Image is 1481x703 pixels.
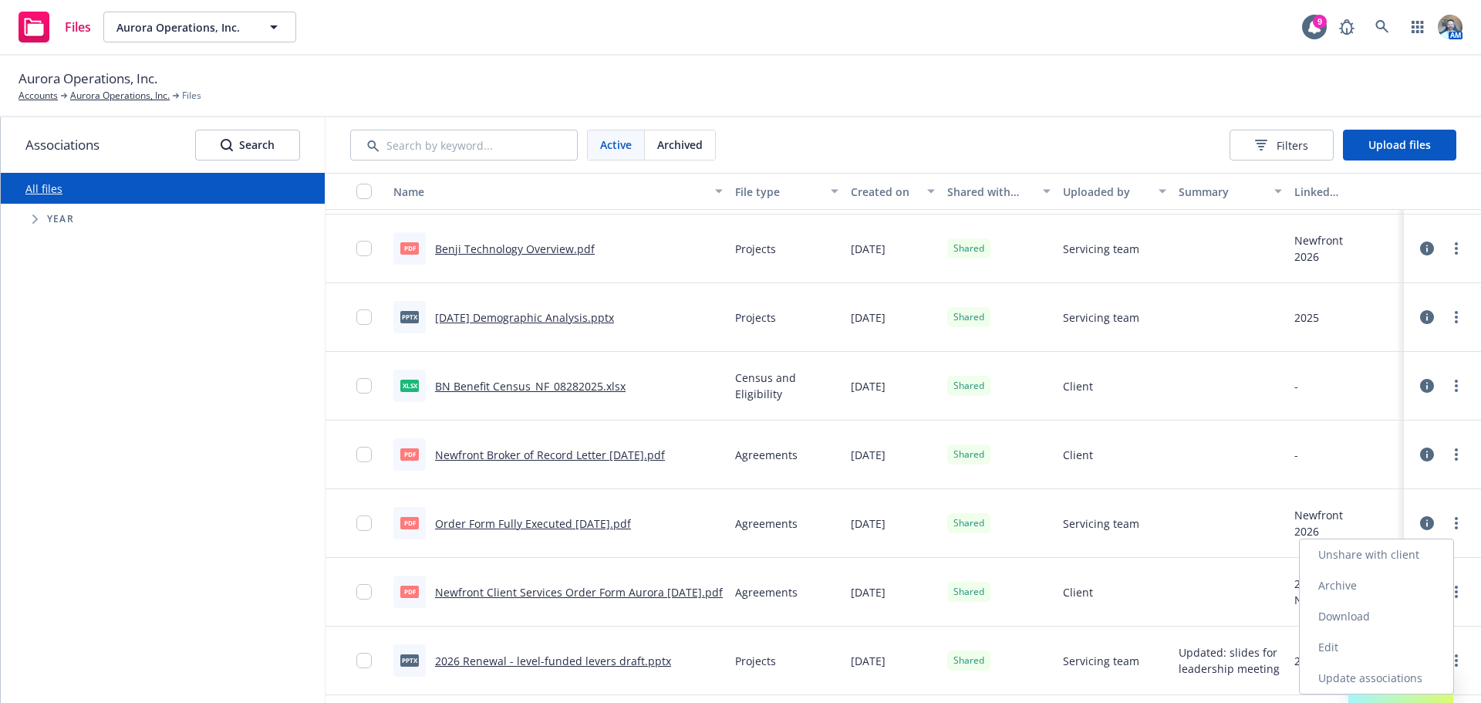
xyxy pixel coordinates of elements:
[1288,173,1404,210] button: Linked associations
[735,309,776,326] span: Projects
[356,584,372,600] input: Toggle Row Selected
[947,184,1034,200] div: Shared with client
[953,310,984,324] span: Shared
[1063,378,1093,394] span: Client
[221,130,275,160] div: Search
[953,654,984,668] span: Shared
[116,19,250,35] span: Aurora Operations, Inc.
[1063,184,1149,200] div: Uploaded by
[735,653,776,669] span: Projects
[182,89,201,103] span: Files
[435,516,631,531] a: Order Form Fully Executed [DATE].pdf
[103,12,296,42] button: Aurora Operations, Inc.
[1300,570,1453,601] a: Archive
[1063,447,1093,463] span: Client
[1063,515,1139,532] span: Servicing team
[435,379,626,394] a: BN Benefit Census_NF_08282025.xlsx
[65,21,91,33] span: Files
[400,311,419,323] span: pptx
[1300,663,1453,694] a: Update associations
[1294,523,1343,539] div: 2026
[1179,184,1265,200] div: Summary
[1300,539,1453,570] a: Unshare with client
[953,585,984,599] span: Shared
[356,378,372,394] input: Toggle Row Selected
[1447,239,1466,258] a: more
[657,137,703,153] span: Archived
[19,89,58,103] a: Accounts
[19,69,157,89] span: Aurora Operations, Inc.
[25,181,62,196] a: All files
[1294,653,1319,669] div: 2026
[1447,514,1466,532] a: more
[735,184,821,200] div: File type
[1447,651,1466,670] a: more
[400,586,419,597] span: pdf
[1313,15,1327,29] div: 9
[25,135,100,155] span: Associations
[1057,173,1172,210] button: Uploaded by
[953,379,984,393] span: Shared
[1294,592,1343,608] div: Newfront
[1447,445,1466,464] a: more
[851,309,886,326] span: [DATE]
[735,370,838,402] span: Census and Eligibility
[851,184,918,200] div: Created on
[1294,378,1298,394] div: -
[1300,632,1453,663] a: Edit
[729,173,845,210] button: File type
[1294,507,1343,523] div: Newfront
[435,654,671,668] a: 2026 Renewal - level-funded levers draft.pptx
[70,89,170,103] a: Aurora Operations, Inc.
[1368,137,1431,152] span: Upload files
[845,173,941,210] button: Created on
[1331,12,1362,42] a: Report a Bug
[735,515,798,532] span: Agreements
[400,654,419,666] span: pptx
[1277,137,1308,154] span: Filters
[851,378,886,394] span: [DATE]
[1230,130,1334,161] button: Filters
[1063,584,1093,600] span: Client
[435,310,614,325] a: [DATE] Demographic Analysis.pptx
[12,5,97,49] a: Files
[1447,308,1466,326] a: more
[1447,377,1466,395] a: more
[350,130,578,161] input: Search by keyword...
[735,241,776,257] span: Projects
[1343,130,1456,161] button: Upload files
[435,242,595,256] a: Benji Technology Overview.pdf
[851,584,886,600] span: [DATE]
[356,241,372,256] input: Toggle Row Selected
[435,448,665,462] a: Newfront Broker of Record Letter [DATE].pdf
[1179,644,1282,677] span: Updated: slides for leadership meeting
[1172,173,1288,210] button: Summary
[941,173,1057,210] button: Shared with client
[400,242,419,254] span: pdf
[1294,184,1398,200] div: Linked associations
[400,448,419,460] span: pdf
[735,447,798,463] span: Agreements
[953,516,984,530] span: Shared
[851,447,886,463] span: [DATE]
[356,184,372,199] input: Select all
[400,380,419,391] span: xlsx
[735,584,798,600] span: Agreements
[195,130,300,161] button: SearchSearch
[851,515,886,532] span: [DATE]
[1063,309,1139,326] span: Servicing team
[1,204,325,235] div: Tree Example
[1063,241,1139,257] span: Servicing team
[435,585,723,600] a: Newfront Client Services Order Form Aurora [DATE].pdf
[356,653,372,668] input: Toggle Row Selected
[851,241,886,257] span: [DATE]
[1294,232,1343,248] div: Newfront
[1402,12,1433,42] a: Switch app
[1294,447,1298,463] div: -
[1294,248,1343,265] div: 2026
[393,184,706,200] div: Name
[387,173,729,210] button: Name
[356,515,372,531] input: Toggle Row Selected
[1063,653,1139,669] span: Servicing team
[47,215,74,224] span: Year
